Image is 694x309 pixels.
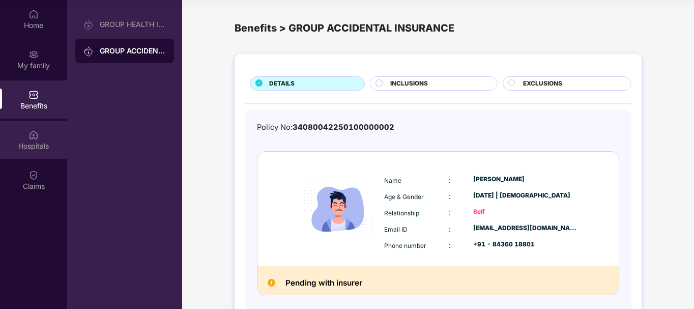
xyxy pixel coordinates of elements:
img: svg+xml;base64,PHN2ZyBpZD0iSG9tZSIgeG1sbnM9Imh0dHA6Ly93d3cudzMub3JnLzIwMDAvc3ZnIiB3aWR0aD0iMjAiIG... [28,9,39,19]
span: Phone number [384,242,426,249]
span: : [449,192,451,201]
span: Name [384,177,401,184]
div: [EMAIL_ADDRESS][DOMAIN_NAME] [473,223,578,233]
span: Age & Gender [384,193,424,201]
div: GROUP ACCIDENTAL INSURANCE [100,46,166,56]
span: : [449,176,451,184]
img: svg+xml;base64,PHN2ZyB3aWR0aD0iMjAiIGhlaWdodD0iMjAiIHZpZXdCb3g9IjAgMCAyMCAyMCIgZmlsbD0ibm9uZSIgeG... [28,49,39,60]
div: Policy No: [257,122,394,133]
img: svg+xml;base64,PHN2ZyBpZD0iSG9zcGl0YWxzIiB4bWxucz0iaHR0cDovL3d3dy53My5vcmcvMjAwMC9zdmciIHdpZHRoPS... [28,130,39,140]
div: [PERSON_NAME] [473,175,578,184]
span: DETAILS [269,79,295,89]
span: EXCLUSIONS [523,79,562,89]
span: Relationship [384,209,419,217]
img: svg+xml;base64,PHN2ZyB3aWR0aD0iMjAiIGhlaWdodD0iMjAiIHZpZXdCb3g9IjAgMCAyMCAyMCIgZmlsbD0ibm9uZSIgeG... [83,20,94,30]
div: GROUP HEALTH INSURANCE [100,20,166,29]
h2: Pending with insurer [285,276,362,290]
img: svg+xml;base64,PHN2ZyB3aWR0aD0iMjAiIGhlaWdodD0iMjAiIHZpZXdCb3g9IjAgMCAyMCAyMCIgZmlsbD0ibm9uZSIgeG... [83,46,94,57]
span: Email ID [384,226,408,233]
div: +91 - 84360 18801 [473,240,578,249]
img: icon [296,166,382,252]
div: Benefits > GROUP ACCIDENTAL INSURANCE [235,20,642,36]
img: Pending [268,279,275,287]
span: INCLUSIONS [390,79,428,89]
div: [DATE] | [DEMOGRAPHIC_DATA] [473,191,578,201]
span: 34080042250100000002 [293,123,394,132]
img: svg+xml;base64,PHN2ZyBpZD0iQ2xhaW0iIHhtbG5zPSJodHRwOi8vd3d3LnczLm9yZy8yMDAwL3N2ZyIgd2lkdGg9IjIwIi... [28,170,39,180]
img: svg+xml;base64,PHN2ZyBpZD0iQmVuZWZpdHMiIHhtbG5zPSJodHRwOi8vd3d3LnczLm9yZy8yMDAwL3N2ZyIgd2lkdGg9Ij... [28,90,39,100]
span: : [449,224,451,233]
span: : [449,208,451,217]
div: Self [473,207,578,217]
span: : [449,241,451,249]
